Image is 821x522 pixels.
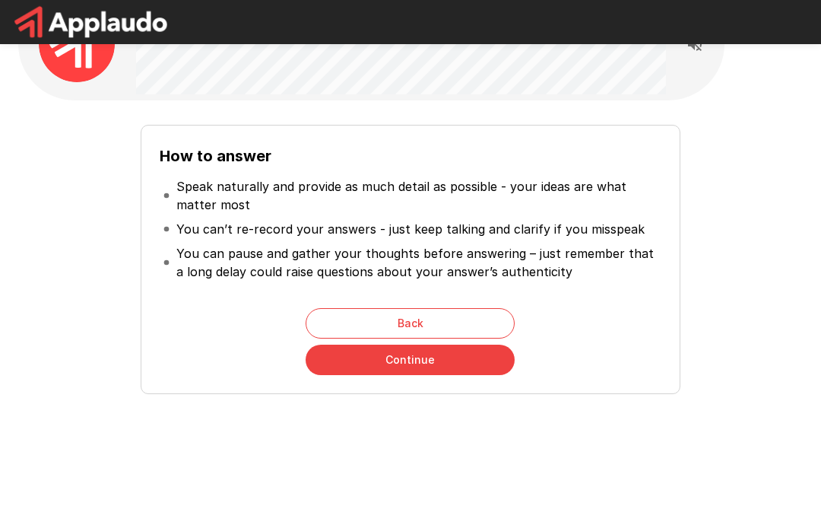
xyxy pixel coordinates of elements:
p: You can pause and gather your thoughts before answering – just remember that a long delay could r... [176,244,658,281]
button: Read questions aloud [680,29,710,59]
button: Continue [306,345,515,375]
p: Speak naturally and provide as much detail as possible - your ideas are what matter most [176,177,658,214]
button: Back [306,308,515,339]
b: How to answer [160,147,271,165]
p: You can’t re-record your answers - just keep talking and clarify if you misspeak [176,220,645,238]
img: applaudo_avatar.png [39,6,115,82]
